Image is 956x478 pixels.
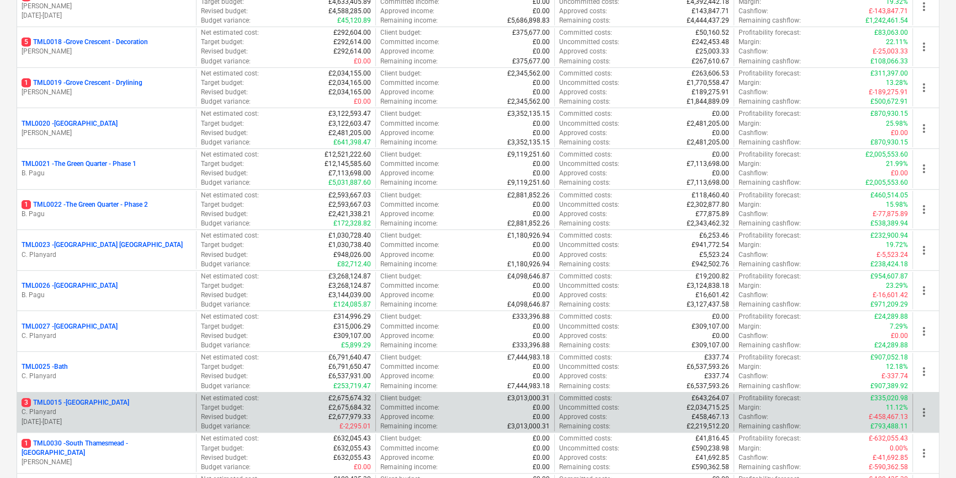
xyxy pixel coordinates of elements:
[22,2,192,11] p: [PERSON_NAME]
[380,291,434,300] p: Approved income :
[739,272,801,281] p: Profitability forecast :
[739,150,801,159] p: Profitability forecast :
[870,138,908,147] p: £870,930.15
[328,88,371,97] p: £2,034,165.00
[507,260,550,269] p: £1,180,926.94
[739,291,768,300] p: Cashflow :
[559,281,619,291] p: Uncommitted costs :
[380,28,422,37] p: Client budget :
[870,231,908,240] p: £232,900.94
[870,69,908,78] p: £311,397.00
[886,37,908,47] p: 22.11%
[559,97,610,106] p: Remaining costs :
[328,240,371,250] p: £1,030,738.40
[869,88,908,97] p: £-189,275.91
[917,122,931,135] span: more_vert
[201,69,259,78] p: Net estimated cost :
[739,260,801,269] p: Remaining cashflow :
[22,322,192,341] div: TML0027 -[GEOGRAPHIC_DATA]C. Planyard
[333,28,371,37] p: £292,604.00
[22,417,192,427] p: [DATE] - [DATE]
[559,231,612,240] p: Committed costs :
[739,57,801,66] p: Remaining cashflow :
[692,240,729,250] p: £941,772.54
[22,78,31,87] span: 1
[507,231,550,240] p: £1,180,926.94
[739,138,801,147] p: Remaining cashflow :
[695,272,729,281] p: £19,200.82
[201,210,248,219] p: Revised budget :
[891,169,908,178] p: £0.00
[559,240,619,250] p: Uncommitted costs :
[739,210,768,219] p: Cashflow :
[695,28,729,37] p: £50,160.52
[333,47,371,56] p: £292,614.00
[22,169,192,178] p: B. Pagu
[507,191,550,200] p: £2,881,852.26
[201,97,251,106] p: Budget variance :
[739,119,761,128] p: Margin :
[870,260,908,269] p: £238,424.18
[559,260,610,269] p: Remaining costs :
[699,250,729,260] p: £5,523.24
[22,291,192,300] p: B. Pagu
[559,150,612,159] p: Committed costs :
[380,169,434,178] p: Approved income :
[917,284,931,297] span: more_vert
[333,138,371,147] p: £641,398.47
[559,109,612,119] p: Committed costs :
[22,362,192,381] div: TML0025 -BathC. Planyard
[917,162,931,175] span: more_vert
[739,37,761,47] p: Margin :
[739,300,801,309] p: Remaining cashflow :
[22,407,192,417] p: C. Planyard
[201,300,251,309] p: Budget variance :
[201,16,251,25] p: Budget variance :
[870,219,908,228] p: £538,389.94
[739,231,801,240] p: Profitability forecast :
[380,57,438,66] p: Remaining income :
[22,200,148,210] p: TML0022 - The Green Quarter - Phase 2
[337,16,371,25] p: £45,120.89
[337,260,371,269] p: £82,712.40
[380,272,422,281] p: Client budget :
[559,47,607,56] p: Approved costs :
[328,210,371,219] p: £2,421,338.21
[739,200,761,210] p: Margin :
[559,57,610,66] p: Remaining costs :
[692,260,729,269] p: £942,502.76
[712,169,729,178] p: £0.00
[328,119,371,128] p: £3,122,603.47
[692,57,729,66] p: £267,610.67
[380,97,438,106] p: Remaining income :
[695,210,729,219] p: £77,875.89
[874,28,908,37] p: £83,063.00
[328,191,371,200] p: £2,593,667.03
[201,119,244,128] p: Target budget :
[380,159,439,169] p: Committed income :
[380,240,439,250] p: Committed income :
[380,78,439,88] p: Committed income :
[870,57,908,66] p: £108,066.33
[380,7,434,16] p: Approved income :
[201,250,248,260] p: Revised budget :
[559,191,612,200] p: Committed costs :
[559,78,619,88] p: Uncommitted costs :
[870,191,908,200] p: £460,514.05
[201,281,244,291] p: Target budget :
[201,219,251,228] p: Budget variance :
[328,200,371,210] p: £2,593,667.03
[712,109,729,119] p: £0.00
[559,210,607,219] p: Approved costs :
[380,200,439,210] p: Committed income :
[917,40,931,53] span: more_vert
[917,325,931,338] span: more_vert
[559,88,607,97] p: Approved costs :
[739,7,768,16] p: Cashflow :
[22,78,192,97] div: 1TML0019 -Grove Crescent - Drylining[PERSON_NAME]
[22,331,192,341] p: C. Planyard
[739,169,768,178] p: Cashflow :
[507,138,550,147] p: £3,352,135.15
[559,159,619,169] p: Uncommitted costs :
[380,210,434,219] p: Approved income :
